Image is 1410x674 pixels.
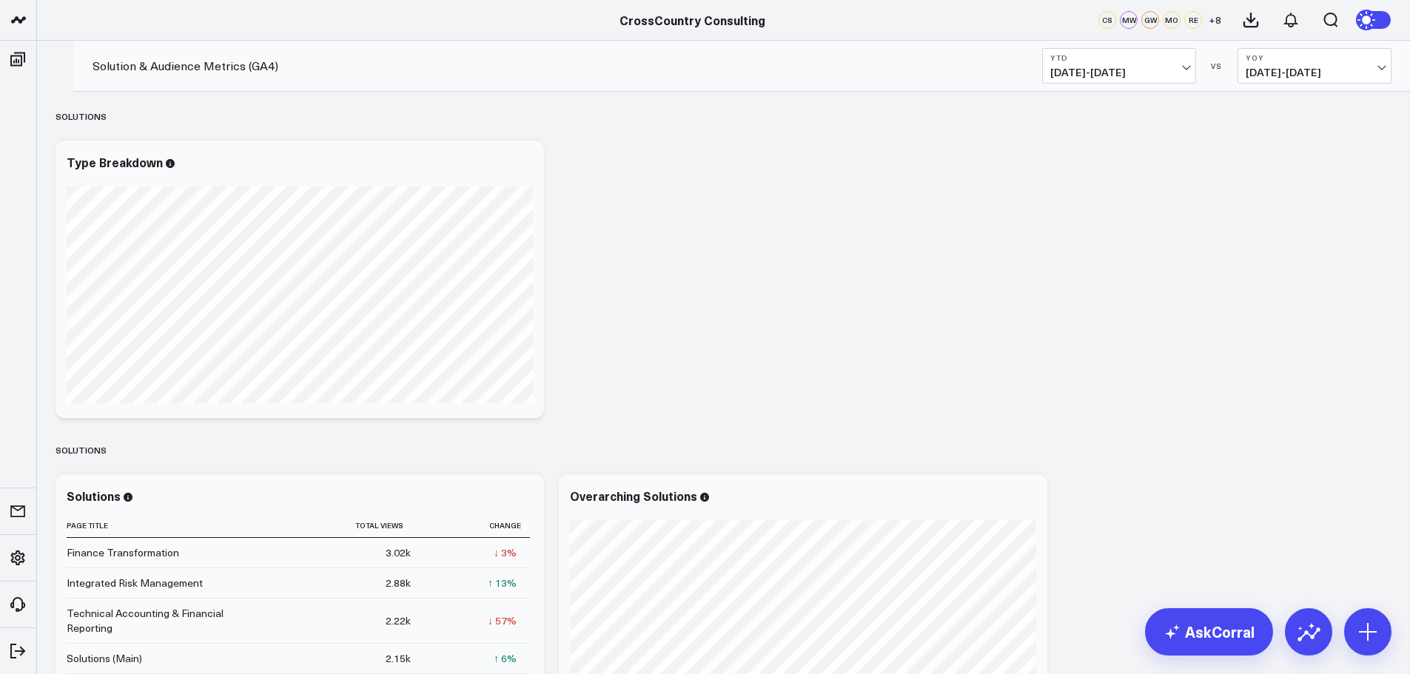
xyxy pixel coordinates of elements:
[67,154,163,170] div: Type Breakdown
[252,513,424,538] th: Total Views
[1206,11,1223,29] button: +8
[620,12,765,28] a: CrossCountry Consulting
[1098,11,1116,29] div: CS
[494,651,517,666] div: ↑ 6%
[1163,11,1181,29] div: MO
[1145,608,1273,656] a: AskCorral
[1050,53,1188,62] b: YTD
[1141,11,1159,29] div: GW
[67,576,203,590] div: Integrated Risk Management
[488,576,517,590] div: ↑ 13%
[386,613,411,628] div: 2.22k
[1246,53,1383,62] b: YoY
[56,99,107,133] div: Solutions
[93,58,278,74] a: Solution & Audience Metrics (GA4)
[1246,67,1383,78] span: [DATE] - [DATE]
[1209,15,1221,25] span: + 8
[67,651,142,666] div: Solutions (Main)
[56,433,107,467] div: Solutions
[67,513,252,538] th: Page Title
[1042,48,1196,84] button: YTD[DATE]-[DATE]
[1184,11,1202,29] div: RE
[1120,11,1138,29] div: MW
[1050,67,1188,78] span: [DATE] - [DATE]
[67,488,121,504] div: Solutions
[488,613,517,628] div: ↓ 57%
[1203,61,1230,70] div: VS
[494,545,517,560] div: ↓ 3%
[67,606,238,636] div: Technical Accounting & Financial Reporting
[67,545,179,560] div: Finance Transformation
[1238,48,1391,84] button: YoY[DATE]-[DATE]
[386,545,411,560] div: 3.02k
[386,651,411,666] div: 2.15k
[424,513,530,538] th: Change
[570,488,697,504] div: Overarching Solutions
[386,576,411,590] div: 2.88k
